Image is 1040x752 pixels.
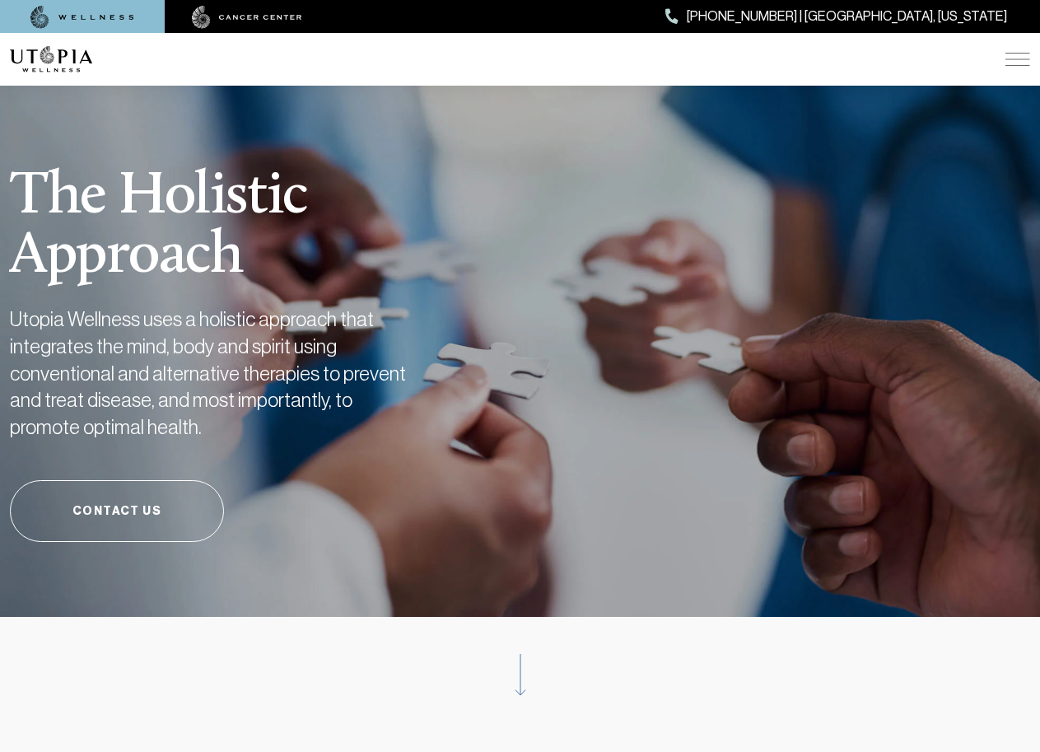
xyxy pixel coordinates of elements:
[30,6,134,29] img: wellness
[10,46,92,72] img: logo
[192,6,302,29] img: cancer center
[10,127,496,287] h1: The Holistic Approach
[1005,53,1030,66] img: icon-hamburger
[687,6,1007,27] span: [PHONE_NUMBER] | [GEOGRAPHIC_DATA], [US_STATE]
[665,6,1007,27] a: [PHONE_NUMBER] | [GEOGRAPHIC_DATA], [US_STATE]
[10,306,422,441] h2: Utopia Wellness uses a holistic approach that integrates the mind, body and spirit using conventi...
[10,480,224,542] a: Contact Us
